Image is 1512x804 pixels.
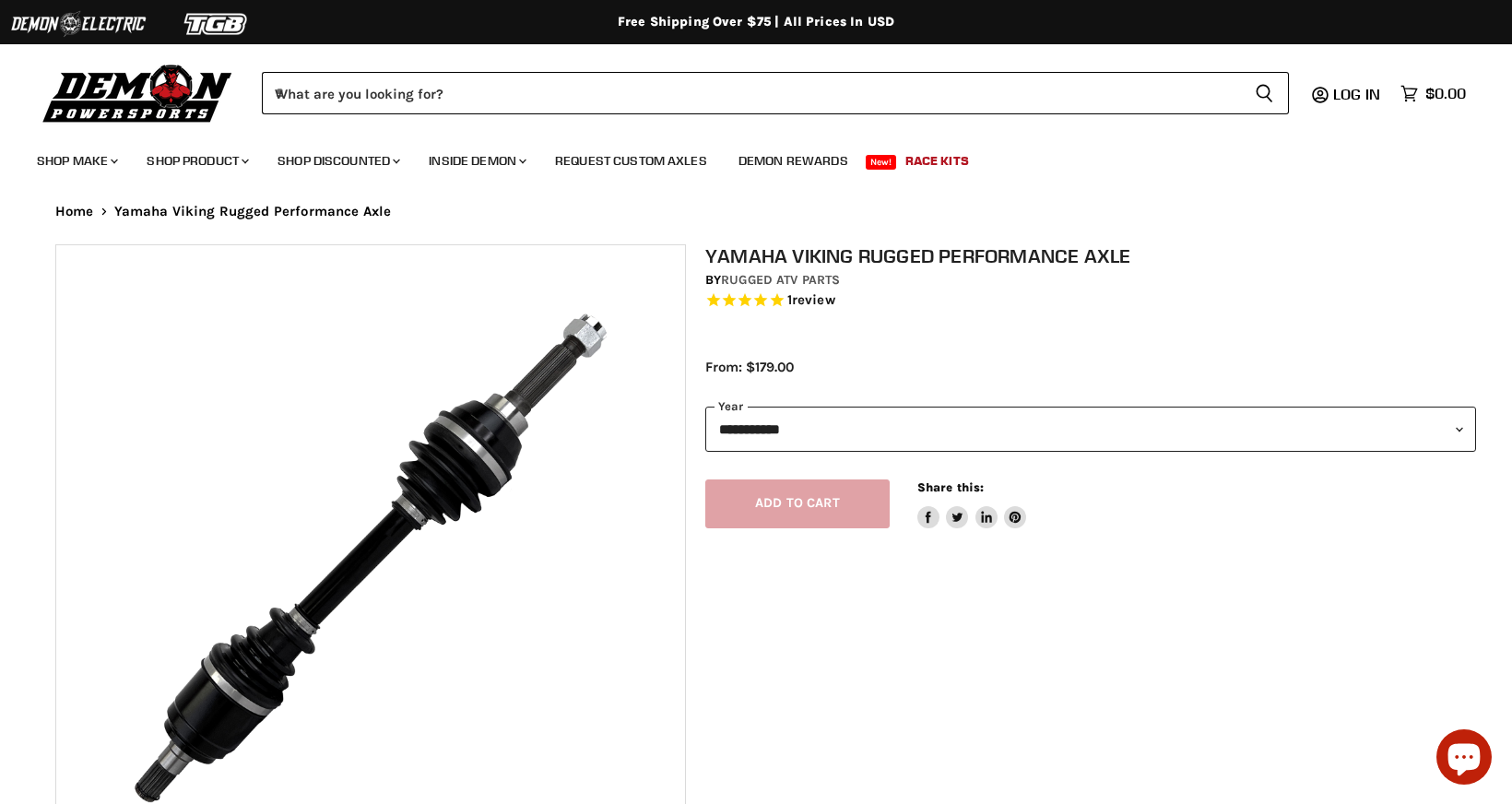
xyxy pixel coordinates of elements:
div: by [705,270,1476,290]
button: Search [1240,72,1289,114]
img: TGB Logo 2 [148,6,286,41]
form: Product [262,72,1289,114]
aside: Share this: [917,479,1027,528]
span: 1 reviews [787,291,835,308]
a: Log in [1325,86,1391,102]
span: New! [866,155,897,170]
ul: Main menu [23,135,1461,180]
select: year [705,407,1476,452]
nav: Breadcrumbs [18,204,1494,219]
inbox-online-store-chat: Shopify online store chat [1431,729,1497,789]
h1: Yamaha Viking Rugged Performance Axle [705,244,1476,267]
a: Request Custom Axles [541,142,721,180]
a: Rugged ATV Parts [721,272,840,288]
a: $0.00 [1391,80,1475,107]
a: Demon Rewards [725,142,862,180]
a: Shop Product [133,142,260,180]
span: $0.00 [1425,85,1466,102]
span: Share this: [917,480,984,494]
a: Home [55,204,94,219]
div: Free Shipping Over $75 | All Prices In USD [18,14,1494,30]
span: Log in [1333,85,1380,103]
img: Demon Electric Logo 2 [9,6,148,41]
input: When autocomplete results are available use up and down arrows to review and enter to select [262,72,1240,114]
a: Shop Discounted [264,142,411,180]
span: Yamaha Viking Rugged Performance Axle [114,204,392,219]
span: review [792,291,835,308]
a: Shop Make [23,142,129,180]
a: Inside Demon [415,142,537,180]
a: Race Kits [892,142,983,180]
img: Demon Powersports [37,60,239,125]
span: Rated 5.0 out of 5 stars 1 reviews [705,291,1476,311]
span: From: $179.00 [705,359,794,375]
